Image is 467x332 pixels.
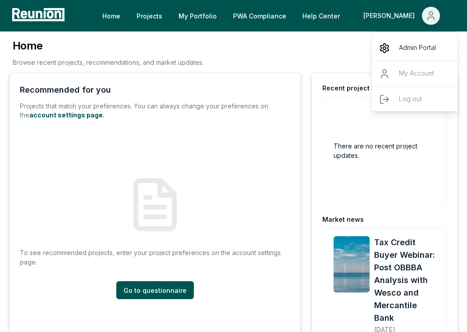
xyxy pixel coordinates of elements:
[372,36,458,61] a: Admin Portal
[226,7,293,25] a: PWA Compliance
[129,7,169,25] a: Projects
[399,68,434,79] p: My Account
[334,236,370,292] img: Tax Credit Buyer Webinar: Post OBBBA Analysis with Wesco and Mercantile Bank
[372,36,458,116] div: [PERSON_NAME]
[116,281,194,299] a: Go to questionnaire
[13,39,204,53] h3: Home
[20,102,268,119] span: Projects that match your preferences. You can always change your preferences on the
[295,7,347,25] a: Help Center
[13,58,204,67] p: Browse recent projects, recommendations, and market updates.
[20,84,111,96] div: Recommended for you
[322,215,364,224] div: Market news
[356,7,447,25] button: [PERSON_NAME]
[374,236,436,324] a: Tax Credit Buyer Webinar: Post OBBBA Analysis with Wesco and Mercantile Bank
[363,7,418,25] div: [PERSON_NAME]
[322,84,398,93] div: Recent project updates
[399,43,436,54] p: Admin Portal
[334,141,436,160] h2: There are no recent project updates.
[95,7,128,25] a: Home
[95,7,458,25] nav: Main
[29,111,105,119] a: account settings page.
[20,248,290,267] p: To see recommended projects, enter your project preferences on the account settings page.
[399,94,422,105] p: Log out
[171,7,224,25] a: My Portfolio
